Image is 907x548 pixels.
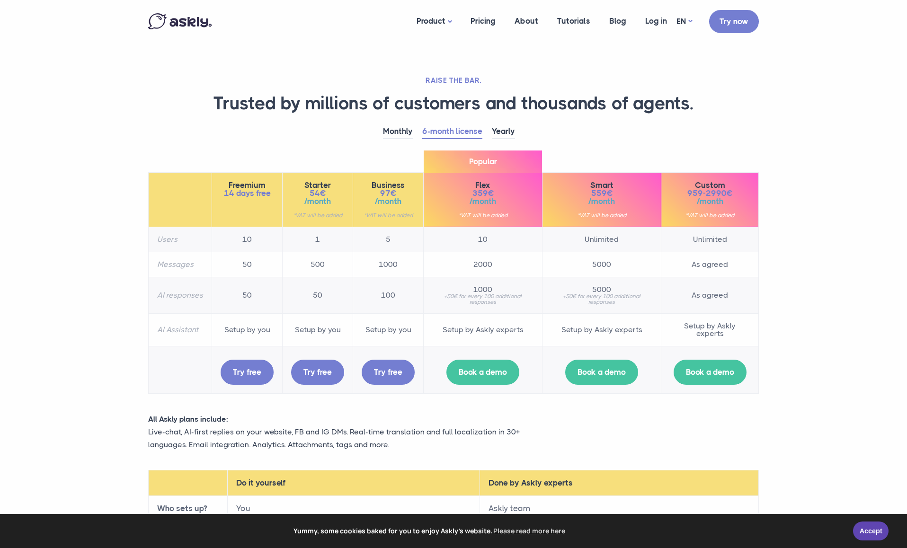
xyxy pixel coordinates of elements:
[670,197,750,205] span: /month
[432,286,534,293] span: 1000
[291,212,344,218] small: *VAT will be added
[492,124,515,139] a: Yearly
[636,3,676,39] a: Log in
[149,496,228,521] th: Who sets up?
[291,360,344,385] a: Try free
[362,181,415,189] span: Business
[670,212,750,218] small: *VAT will be added
[432,212,534,218] small: *VAT will be added
[853,521,889,540] a: Accept
[383,124,413,139] a: Monthly
[148,415,228,424] strong: All Askly plans include:
[148,92,759,115] h1: Trusted by millions of customers and thousands of agents.
[353,227,424,252] td: 5
[362,360,415,385] a: Try free
[362,189,415,197] span: 97€
[14,524,846,538] span: Yummy, some cookies baked for you to enjoy Askly's website.
[148,13,212,29] img: Askly
[542,252,661,277] td: 5000
[212,227,283,252] td: 10
[283,313,353,346] td: Setup by you
[212,313,283,346] td: Setup by you
[148,425,551,451] p: Live-chat, AI-first replies on your website, FB and IG DMs. Real-time translation and full locali...
[283,252,353,277] td: 500
[676,15,692,28] a: EN
[432,197,534,205] span: /month
[548,3,600,39] a: Tutorials
[353,313,424,346] td: Setup by you
[148,76,759,85] h2: RAISE THE BAR.
[551,197,652,205] span: /month
[424,252,542,277] td: 2000
[407,3,461,40] a: Product
[551,293,652,305] small: +50€ for every 100 additional responses
[661,227,759,252] td: Unlimited
[709,10,759,33] a: Try now
[492,524,567,538] a: learn more about cookies
[461,3,505,39] a: Pricing
[565,360,638,385] a: Book a demo
[670,189,750,197] span: 959-2990€
[362,197,415,205] span: /month
[480,496,759,521] td: Askly team
[542,227,661,252] td: Unlimited
[149,277,212,313] th: AI responses
[551,286,652,293] span: 5000
[221,189,274,197] span: 14 days free
[424,227,542,252] td: 10
[221,181,274,189] span: Freemium
[480,470,759,496] th: Done by Askly experts
[149,313,212,346] th: AI Assistant
[674,360,747,385] a: Book a demo
[353,277,424,313] td: 100
[446,360,519,385] a: Book a demo
[291,197,344,205] span: /month
[670,292,750,299] span: As agreed
[432,293,534,305] small: +50€ for every 100 additional responses
[670,181,750,189] span: Custom
[661,313,759,346] td: Setup by Askly experts
[212,252,283,277] td: 50
[551,181,652,189] span: Smart
[600,3,636,39] a: Blog
[551,189,652,197] span: 559€
[353,252,424,277] td: 1000
[283,227,353,252] td: 1
[422,124,482,139] a: 6-month license
[221,360,274,385] a: Try free
[149,252,212,277] th: Messages
[424,150,542,173] span: Popular
[291,181,344,189] span: Starter
[212,277,283,313] td: 50
[362,212,415,218] small: *VAT will be added
[228,496,480,521] td: You
[283,277,353,313] td: 50
[432,189,534,197] span: 359€
[505,3,548,39] a: About
[661,252,759,277] td: As agreed
[424,313,542,346] td: Setup by Askly experts
[228,470,480,496] th: Do it yourself
[542,313,661,346] td: Setup by Askly experts
[149,227,212,252] th: Users
[291,189,344,197] span: 54€
[551,212,652,218] small: *VAT will be added
[432,181,534,189] span: Flex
